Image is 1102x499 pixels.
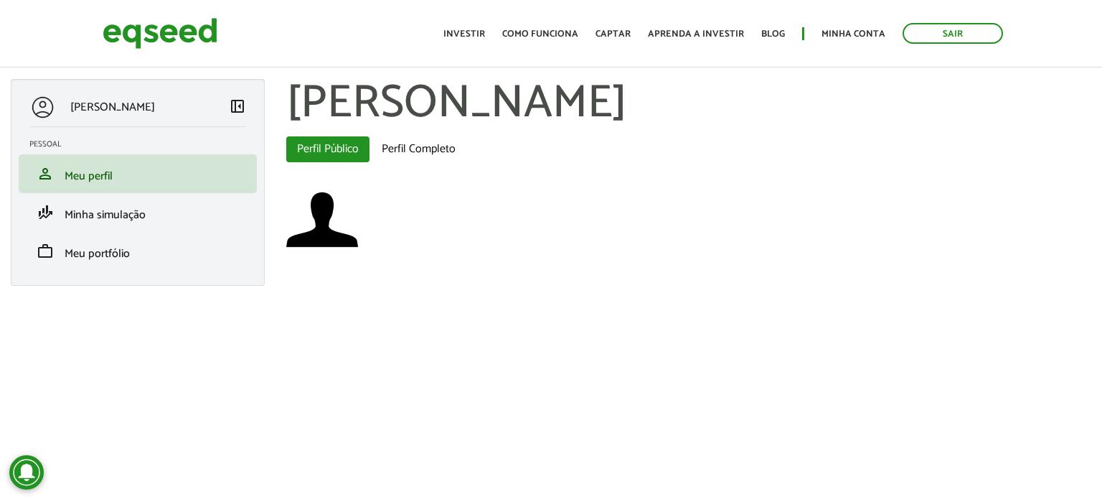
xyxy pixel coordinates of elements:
a: Colapsar menu [229,98,246,118]
span: Minha simulação [65,205,146,225]
a: Investir [443,29,485,39]
span: person [37,165,54,182]
a: finance_modeMinha simulação [29,204,246,221]
a: Sair [903,23,1003,44]
span: Meu perfil [65,167,113,186]
a: Perfil Público [286,136,369,162]
img: EqSeed [103,14,217,52]
a: Aprenda a investir [648,29,744,39]
a: workMeu portfólio [29,243,246,260]
span: Meu portfólio [65,244,130,264]
a: personMeu perfil [29,165,246,182]
a: Perfil Completo [371,136,466,162]
a: Captar [595,29,631,39]
span: work [37,243,54,260]
li: Minha simulação [19,193,257,232]
span: left_panel_close [229,98,246,115]
span: finance_mode [37,204,54,221]
li: Meu perfil [19,154,257,193]
p: [PERSON_NAME] [70,101,155,114]
h2: Pessoal [29,140,257,149]
a: Ver perfil do usuário. [286,184,358,256]
img: Foto de Ana Paula Zomer Sottili [286,184,358,256]
a: Blog [761,29,785,39]
a: Como funciona [502,29,578,39]
a: Minha conta [821,29,885,39]
h1: [PERSON_NAME] [286,79,1091,129]
li: Meu portfólio [19,232,257,271]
